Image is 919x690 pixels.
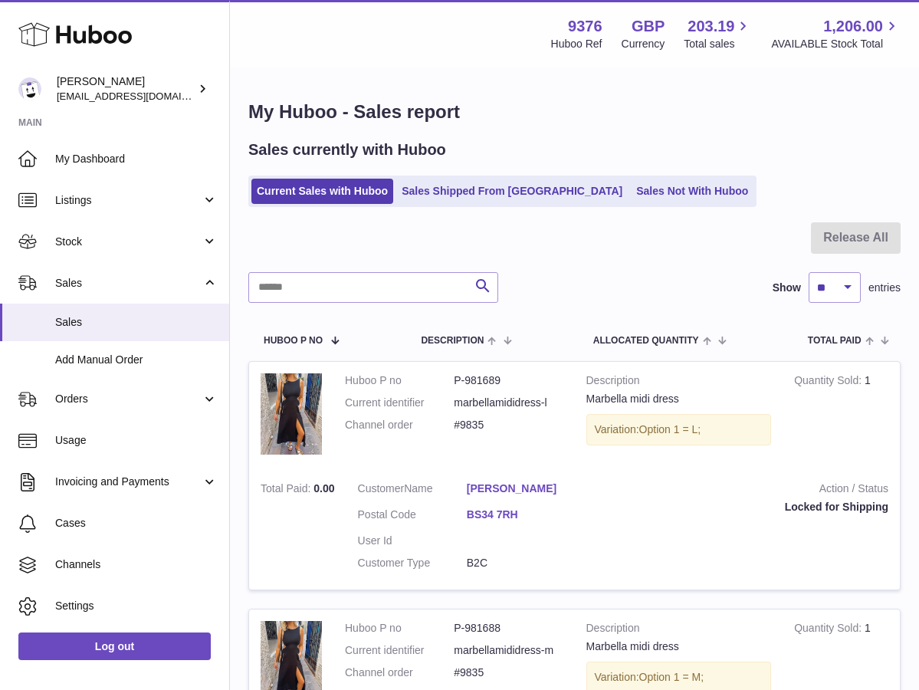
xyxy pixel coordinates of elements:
[688,16,734,37] span: 203.19
[586,639,772,654] div: Marbella midi dress
[639,423,701,435] span: Option 1 = L;
[57,74,195,103] div: [PERSON_NAME]
[454,643,563,658] dd: marbellamididress-m
[599,500,888,514] div: Locked for Shipping
[773,281,801,295] label: Show
[57,90,225,102] span: [EMAIL_ADDRESS][DOMAIN_NAME]
[55,152,218,166] span: My Dashboard
[264,336,323,346] span: Huboo P no
[261,482,313,498] strong: Total Paid
[345,665,454,680] dt: Channel order
[622,37,665,51] div: Currency
[358,508,467,526] dt: Postal Code
[55,315,218,330] span: Sales
[358,556,467,570] dt: Customer Type
[568,16,602,37] strong: 9376
[684,16,752,51] a: 203.19 Total sales
[586,392,772,406] div: Marbella midi dress
[467,481,576,496] a: [PERSON_NAME]
[586,621,772,639] strong: Description
[345,373,454,388] dt: Huboo P no
[421,336,484,346] span: Description
[632,16,665,37] strong: GBP
[823,16,883,37] span: 1,206.00
[18,77,41,100] img: info@azura-rose.com
[251,179,393,204] a: Current Sales with Huboo
[593,336,699,346] span: ALLOCATED Quantity
[771,37,901,51] span: AVAILABLE Stock Total
[684,37,752,51] span: Total sales
[599,481,888,500] strong: Action / Status
[467,556,576,570] dd: B2C
[396,179,628,204] a: Sales Shipped From [GEOGRAPHIC_DATA]
[18,632,211,660] a: Log out
[794,622,865,638] strong: Quantity Sold
[248,100,901,124] h1: My Huboo - Sales report
[55,516,218,531] span: Cases
[454,665,563,680] dd: #9835
[551,37,602,51] div: Huboo Ref
[631,179,753,204] a: Sales Not With Huboo
[454,621,563,636] dd: P-981688
[55,433,218,448] span: Usage
[313,482,334,495] span: 0.00
[467,508,576,522] a: BS34 7RH
[639,671,704,683] span: Option 1 = M;
[345,643,454,658] dt: Current identifier
[345,396,454,410] dt: Current identifier
[358,482,405,495] span: Customer
[454,373,563,388] dd: P-981689
[586,414,772,445] div: Variation:
[586,373,772,392] strong: Description
[358,481,467,500] dt: Name
[868,281,901,295] span: entries
[55,392,202,406] span: Orders
[794,374,865,390] strong: Quantity Sold
[345,418,454,432] dt: Channel order
[783,362,900,471] td: 1
[808,336,862,346] span: Total paid
[261,373,322,455] img: 93761721047579.jpg
[345,621,454,636] dt: Huboo P no
[358,534,467,548] dt: User Id
[55,276,202,291] span: Sales
[55,193,202,208] span: Listings
[454,396,563,410] dd: marbellamididress-l
[55,353,218,367] span: Add Manual Order
[454,418,563,432] dd: #9835
[55,235,202,249] span: Stock
[55,475,202,489] span: Invoicing and Payments
[248,140,446,160] h2: Sales currently with Huboo
[55,599,218,613] span: Settings
[771,16,901,51] a: 1,206.00 AVAILABLE Stock Total
[55,557,218,572] span: Channels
